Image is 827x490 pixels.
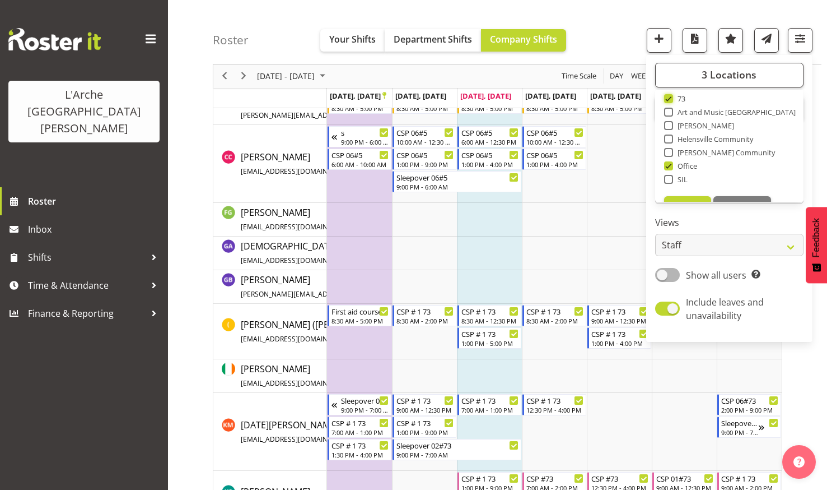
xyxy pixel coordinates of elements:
span: Roster [28,193,162,210]
span: Shifts [28,249,146,266]
span: Time & Attendance [28,277,146,294]
img: help-xxl-2.png [793,456,805,468]
button: Feedback - Show survey [806,207,827,283]
span: Feedback [811,218,821,257]
img: Rosterit website logo [8,28,101,50]
span: Finance & Reporting [28,305,146,322]
button: Filter Shifts [788,28,812,53]
div: L'Arche [GEOGRAPHIC_DATA][PERSON_NAME] [20,86,148,137]
span: Inbox [28,221,162,238]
